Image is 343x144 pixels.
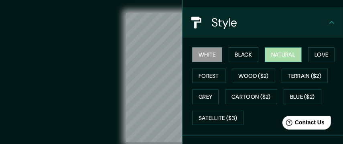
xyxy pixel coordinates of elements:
[272,113,334,135] iframe: Help widget launcher
[211,15,327,30] h4: Style
[192,69,225,83] button: Forest
[232,69,275,83] button: Wood ($2)
[192,89,219,104] button: Grey
[192,111,244,126] button: Satellite ($3)
[192,47,222,62] button: White
[282,69,328,83] button: Terrain ($2)
[225,89,277,104] button: Cartoon ($2)
[308,47,335,62] button: Love
[284,89,321,104] button: Blue ($2)
[183,7,343,38] div: Style
[126,13,217,142] canvas: Map
[229,47,259,62] button: Black
[265,47,302,62] button: Natural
